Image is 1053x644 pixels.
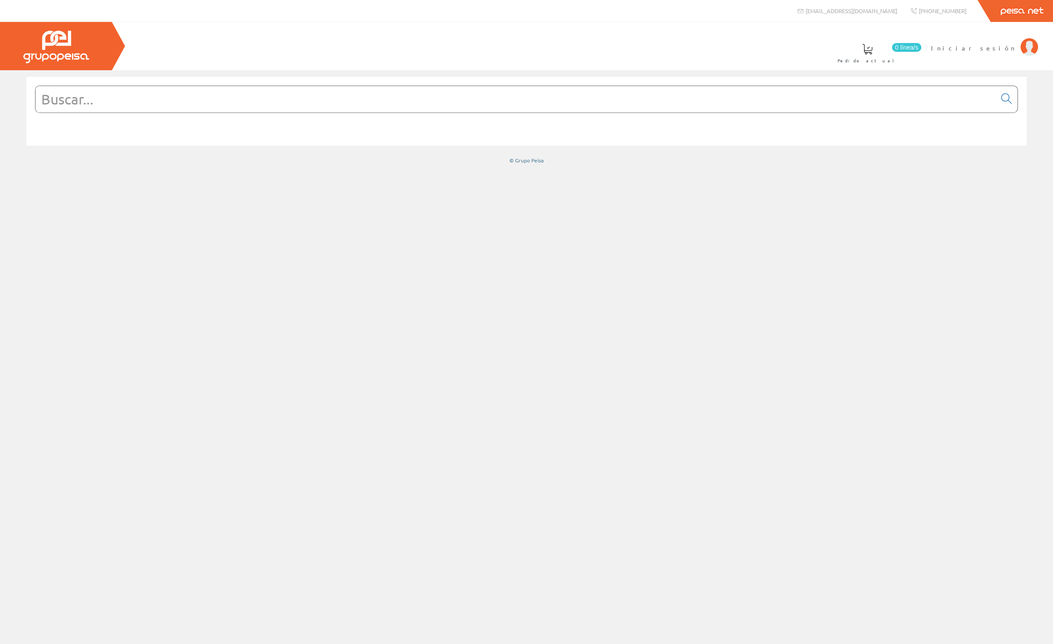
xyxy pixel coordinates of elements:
[26,157,1027,164] div: © Grupo Peisa
[931,36,1038,45] a: Iniciar sesión
[838,56,897,65] span: Pedido actual
[806,7,897,14] span: [EMAIL_ADDRESS][DOMAIN_NAME]
[23,31,89,63] img: Grupo Peisa
[919,7,967,14] span: [PHONE_NUMBER]
[892,43,921,52] span: 0 línea/s
[36,86,996,112] input: Buscar...
[931,43,1016,52] span: Iniciar sesión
